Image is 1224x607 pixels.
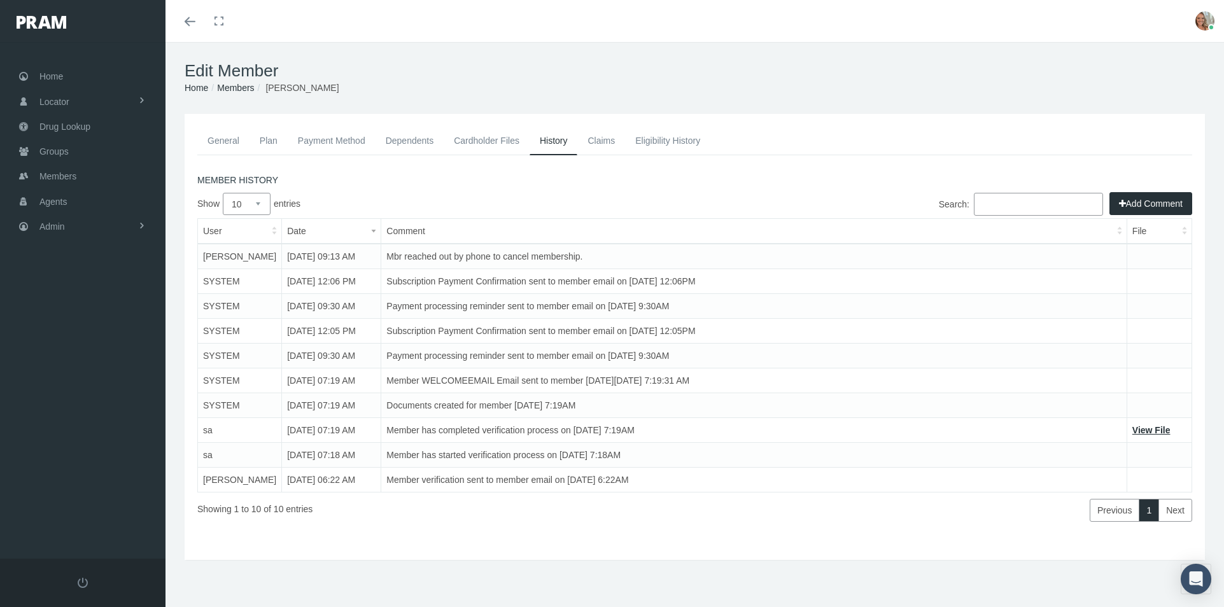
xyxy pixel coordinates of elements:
a: Members [217,83,254,93]
td: SYSTEM [198,269,282,294]
a: Eligibility History [625,127,710,155]
img: PRAM_20_x_78.png [17,16,66,29]
td: SYSTEM [198,393,282,418]
td: [DATE] 12:05 PM [282,319,381,344]
td: [DATE] 07:18 AM [282,443,381,468]
td: Member has completed verification process on [DATE] 7:19AM [381,418,1127,443]
button: Add Comment [1109,192,1192,215]
td: [DATE] 12:06 PM [282,269,381,294]
th: User: activate to sort column ascending [198,219,282,244]
label: Show entries [197,193,695,215]
a: Plan [250,127,288,155]
td: [DATE] 07:19 AM [282,393,381,418]
td: Payment processing reminder sent to member email on [DATE] 9:30AM [381,294,1127,319]
a: View File [1132,425,1171,435]
td: SYSTEM [198,368,282,393]
h5: MEMBER HISTORY [197,175,1192,186]
span: Members [39,164,76,188]
select: Showentries [223,193,271,215]
a: Next [1158,499,1192,522]
a: History [530,127,578,155]
td: SYSTEM [198,294,282,319]
td: Mbr reached out by phone to cancel membership. [381,244,1127,269]
td: [DATE] 06:22 AM [282,468,381,492]
td: SYSTEM [198,319,282,344]
td: [DATE] 09:30 AM [282,344,381,368]
h1: Edit Member [185,61,1205,81]
a: Cardholder Files [444,127,530,155]
a: 1 [1139,499,1159,522]
span: Drug Lookup [39,115,90,139]
a: Payment Method [288,127,376,155]
td: Documents created for member [DATE] 7:19AM [381,393,1127,418]
th: Comment: activate to sort column ascending [381,219,1127,244]
div: Open Intercom Messenger [1181,564,1211,594]
td: Subscription Payment Confirmation sent to member email on [DATE] 12:06PM [381,269,1127,294]
span: Locator [39,90,69,114]
td: Subscription Payment Confirmation sent to member email on [DATE] 12:05PM [381,319,1127,344]
td: [DATE] 07:19 AM [282,418,381,443]
th: Date: activate to sort column ascending [282,219,381,244]
td: [DATE] 09:30 AM [282,294,381,319]
td: Member has started verification process on [DATE] 7:18AM [381,443,1127,468]
a: General [197,127,250,155]
a: Claims [577,127,625,155]
td: SYSTEM [198,344,282,368]
img: S_Profile_Picture_15372.jpg [1195,11,1214,31]
input: Search: [974,193,1103,216]
td: Member WELCOMEEMAIL Email sent to member [DATE][DATE] 7:19:31 AM [381,368,1127,393]
td: sa [198,443,282,468]
a: Dependents [376,127,444,155]
td: [PERSON_NAME] [198,244,282,269]
td: [DATE] 07:19 AM [282,368,381,393]
span: [PERSON_NAME] [265,83,339,93]
td: Member verification sent to member email on [DATE] 6:22AM [381,468,1127,492]
label: Search: [939,193,1103,216]
span: Agents [39,190,67,214]
td: [PERSON_NAME] [198,468,282,492]
td: Payment processing reminder sent to member email on [DATE] 9:30AM [381,344,1127,368]
a: Home [185,83,208,93]
th: File: activate to sort column ascending [1127,219,1192,244]
td: [DATE] 09:13 AM [282,244,381,269]
span: Groups [39,139,69,164]
span: Admin [39,214,65,239]
td: sa [198,418,282,443]
a: Previous [1090,499,1139,522]
span: Home [39,64,63,88]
